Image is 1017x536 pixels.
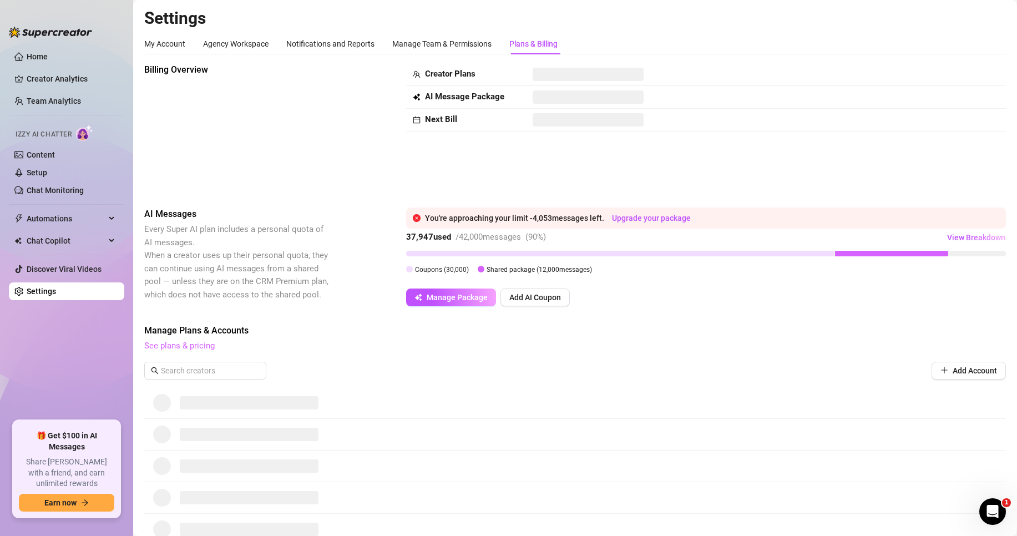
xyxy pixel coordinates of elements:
span: thunderbolt [14,214,23,223]
span: Coupons ( 30,000 ) [415,266,469,274]
span: plus [940,366,948,374]
span: arrow-right [81,499,89,507]
img: logo-BBDzfeDw.svg [9,27,92,38]
span: Every Super AI plan includes a personal quota of AI messages. When a creator uses up their person... [144,224,328,300]
a: See plans & pricing [144,341,215,351]
img: Chat Copilot [14,237,22,245]
a: Upgrade your package [612,214,691,223]
div: Manage Team & Permissions [392,38,492,50]
a: Creator Analytics [27,70,115,88]
span: Manage Plans & Accounts [144,324,1006,337]
span: Add AI Coupon [509,293,561,302]
span: 1 [1002,498,1011,507]
span: search [151,367,159,375]
strong: Creator Plans [425,69,475,79]
span: Manage Package [427,293,488,302]
div: Plans & Billing [509,38,558,50]
a: Content [27,150,55,159]
input: Search creators [161,365,251,377]
button: Manage Package [406,289,496,306]
span: Share [PERSON_NAME] with a friend, and earn unlimited rewards [19,457,114,489]
span: ( 90 %) [525,232,546,242]
a: Home [27,52,48,61]
a: Settings [27,287,56,296]
strong: Next Bill [425,114,457,124]
strong: AI Message Package [425,92,504,102]
span: Shared package ( 12,000 messages) [487,266,592,274]
span: close-circle [413,214,421,222]
a: Team Analytics [27,97,81,105]
button: Earn nowarrow-right [19,494,114,512]
a: Discover Viral Videos [27,265,102,274]
div: You're approaching your limit - 4,053 messages left. [425,212,999,224]
span: AI Messages [144,208,331,221]
div: Agency Workspace [203,38,269,50]
h2: Settings [144,8,1006,29]
a: Setup [27,168,47,177]
span: Earn now [44,498,77,507]
div: Notifications and Reports [286,38,375,50]
img: AI Chatter [76,125,93,141]
span: Billing Overview [144,63,331,77]
iframe: Intercom live chat [979,498,1006,525]
span: Izzy AI Chatter [16,129,72,140]
span: team [413,70,421,78]
strong: 37,947 used [406,232,451,242]
span: Chat Copilot [27,232,105,250]
span: Automations [27,210,105,227]
a: Chat Monitoring [27,186,84,195]
span: Add Account [953,366,997,375]
span: calendar [413,116,421,124]
span: 🎁 Get $100 in AI Messages [19,431,114,452]
button: View Breakdown [947,229,1006,246]
span: / 42,000 messages [456,232,521,242]
button: Add AI Coupon [500,289,570,306]
button: Add Account [932,362,1006,380]
span: View Breakdown [947,233,1005,242]
div: My Account [144,38,185,50]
